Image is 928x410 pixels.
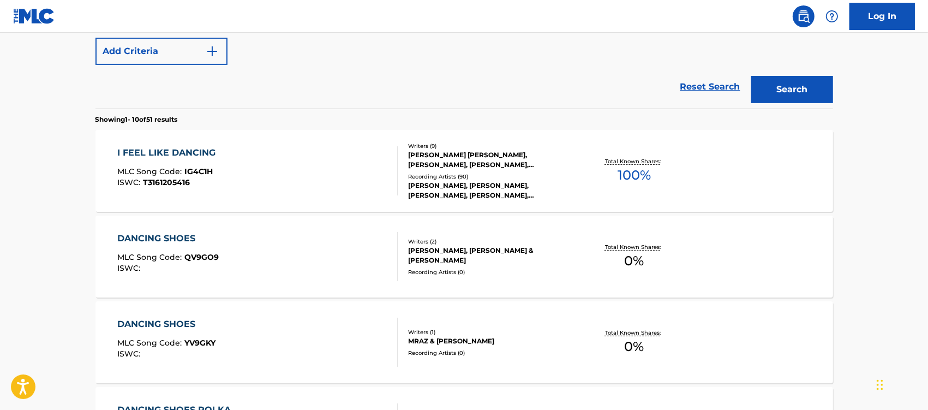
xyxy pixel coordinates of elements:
span: ISWC : [117,349,143,359]
div: DANCING SHOES [117,318,215,331]
span: MLC Song Code : [117,338,184,348]
span: T3161205416 [143,177,190,187]
button: Search [751,76,833,103]
img: 9d2ae6d4665cec9f34b9.svg [206,45,219,58]
span: QV9GO9 [184,252,219,262]
div: [PERSON_NAME] [PERSON_NAME], [PERSON_NAME], [PERSON_NAME], [PERSON_NAME] [PERSON_NAME], [PERSON_N... [408,150,573,170]
div: Recording Artists ( 0 ) [408,349,573,357]
span: 100 % [618,165,651,185]
button: Add Criteria [95,38,227,65]
span: ISWC : [117,177,143,187]
span: MLC Song Code : [117,167,184,176]
div: Drag [877,369,883,401]
p: Total Known Shares: [605,243,663,251]
div: DANCING SHOES [117,232,219,245]
div: Writers ( 2 ) [408,237,573,246]
div: Recording Artists ( 90 ) [408,173,573,181]
span: ISWC : [117,263,143,273]
span: 0 % [624,251,644,271]
img: search [797,10,810,23]
div: Help [821,5,843,27]
div: [PERSON_NAME], [PERSON_NAME] & [PERSON_NAME] [408,246,573,265]
span: MLC Song Code : [117,252,184,262]
img: MLC Logo [13,8,55,24]
span: IG4C1H [184,167,213,176]
p: Total Known Shares: [605,329,663,337]
div: Writers ( 1 ) [408,328,573,336]
img: help [825,10,839,23]
div: Writers ( 9 ) [408,142,573,150]
p: Showing 1 - 10 of 51 results [95,115,178,124]
div: Recording Artists ( 0 ) [408,268,573,276]
p: Total Known Shares: [605,157,663,165]
a: Public Search [793,5,815,27]
a: I FEEL LIKE DANCINGMLC Song Code:IG4C1HISWC:T3161205416Writers (9)[PERSON_NAME] [PERSON_NAME], [P... [95,130,833,212]
div: [PERSON_NAME], [PERSON_NAME], [PERSON_NAME], [PERSON_NAME], [PERSON_NAME] [408,181,573,200]
div: MRAZ & [PERSON_NAME] [408,336,573,346]
div: I FEEL LIKE DANCING [117,146,221,159]
span: 0 % [624,337,644,356]
a: DANCING SHOESMLC Song Code:YV9GKYISWC:Writers (1)MRAZ & [PERSON_NAME]Recording Artists (0)Total K... [95,301,833,383]
a: DANCING SHOESMLC Song Code:QV9GO9ISWC:Writers (2)[PERSON_NAME], [PERSON_NAME] & [PERSON_NAME]Reco... [95,216,833,298]
iframe: Chat Widget [873,358,928,410]
a: Reset Search [675,75,746,99]
a: Log In [849,3,915,30]
span: YV9GKY [184,338,215,348]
